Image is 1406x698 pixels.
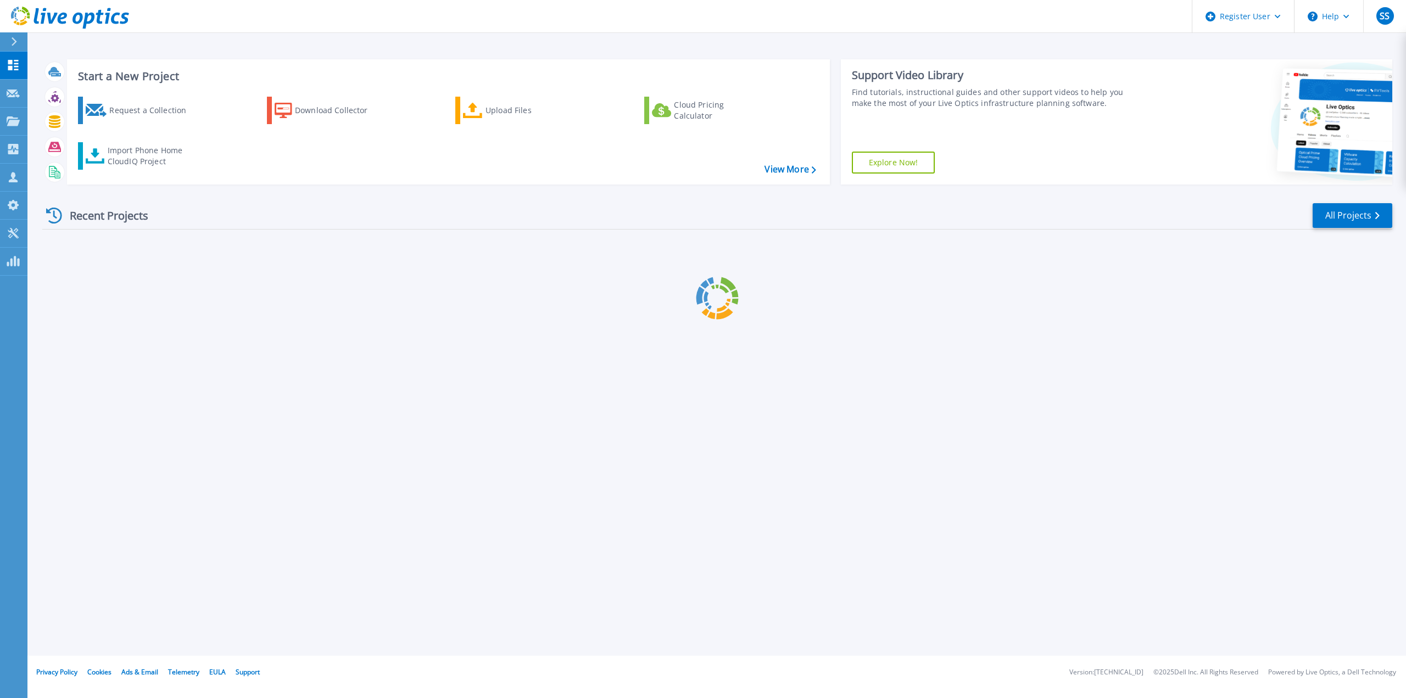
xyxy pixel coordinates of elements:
[267,97,389,124] a: Download Collector
[42,202,163,229] div: Recent Projects
[644,97,767,124] a: Cloud Pricing Calculator
[36,667,77,677] a: Privacy Policy
[295,99,383,121] div: Download Collector
[1153,669,1258,676] li: © 2025 Dell Inc. All Rights Reserved
[852,68,1137,82] div: Support Video Library
[765,164,816,175] a: View More
[78,70,816,82] h3: Start a New Project
[1069,669,1143,676] li: Version: [TECHNICAL_ID]
[236,667,260,677] a: Support
[87,667,111,677] a: Cookies
[168,667,199,677] a: Telemetry
[78,97,200,124] a: Request a Collection
[1268,669,1396,676] li: Powered by Live Optics, a Dell Technology
[852,152,935,174] a: Explore Now!
[852,87,1137,109] div: Find tutorials, instructional guides and other support videos to help you make the most of your L...
[674,99,762,121] div: Cloud Pricing Calculator
[109,99,197,121] div: Request a Collection
[121,667,158,677] a: Ads & Email
[108,145,193,167] div: Import Phone Home CloudIQ Project
[486,99,573,121] div: Upload Files
[209,667,226,677] a: EULA
[1313,203,1392,228] a: All Projects
[455,97,578,124] a: Upload Files
[1380,12,1390,20] span: SS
